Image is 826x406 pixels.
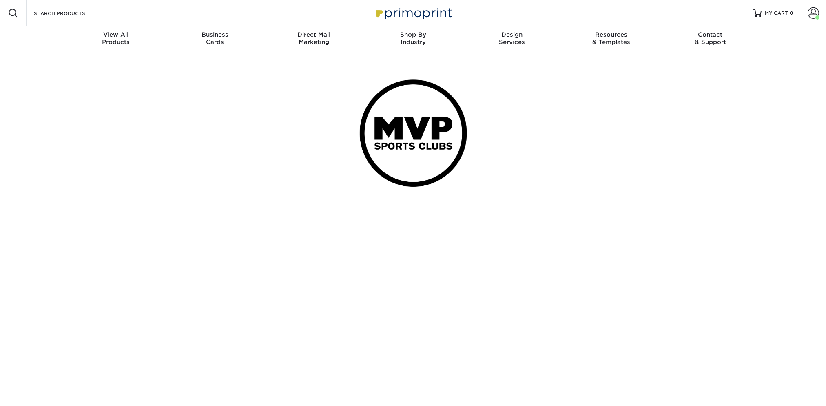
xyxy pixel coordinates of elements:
a: Shop ByIndustry [363,26,463,52]
a: Contact& Support [661,26,760,52]
input: SEARCH PRODUCTS..... [33,8,113,18]
img: MVP Sports Clubs [352,72,474,194]
div: Services [463,31,562,46]
a: Resources& Templates [562,26,661,52]
span: View All [66,31,166,38]
div: & Templates [562,31,661,46]
span: Business [165,31,264,38]
img: Primoprint [372,4,454,22]
div: Marketing [264,31,363,46]
span: MY CART [765,10,788,17]
span: Design [463,31,562,38]
div: Industry [363,31,463,46]
span: Direct Mail [264,31,363,38]
span: Shop By [363,31,463,38]
a: DesignServices [463,26,562,52]
div: Products [66,31,166,46]
a: BusinessCards [165,26,264,52]
a: View AllProducts [66,26,166,52]
span: 0 [790,10,793,16]
a: Direct MailMarketing [264,26,363,52]
span: Resources [562,31,661,38]
span: Contact [661,31,760,38]
div: Cards [165,31,264,46]
div: & Support [661,31,760,46]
